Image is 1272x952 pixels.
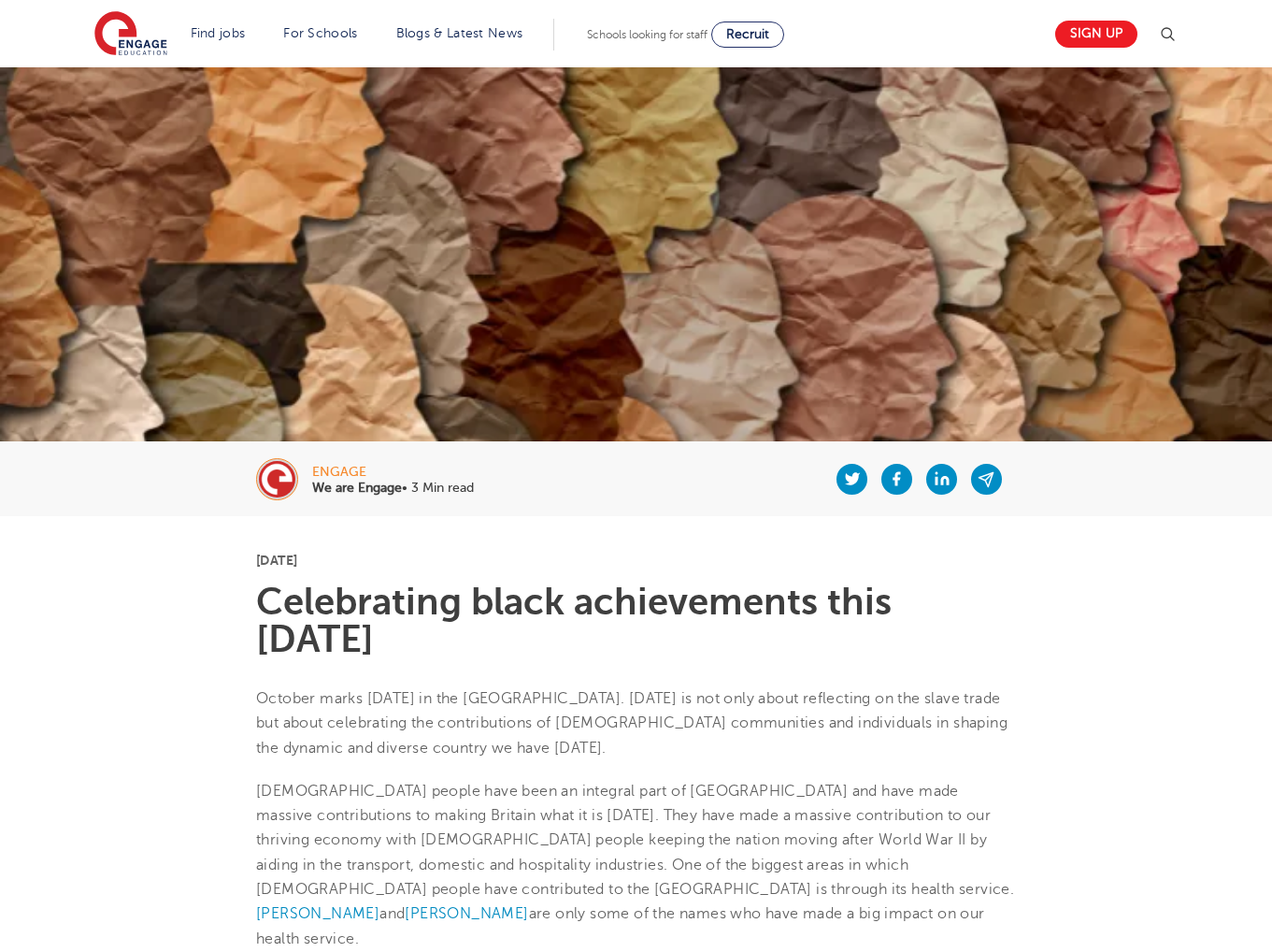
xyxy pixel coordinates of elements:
p: • 3 Min read [312,482,474,495]
span: October marks [DATE] in the [GEOGRAPHIC_DATA]. [DATE] is not only about reflecting on the slave t... [256,690,1008,757]
span: and [379,905,405,922]
a: [PERSON_NAME] [405,905,528,922]
span: Schools looking for staff [587,28,707,41]
img: Engage Education [94,11,167,58]
a: For Schools [283,26,357,40]
span: Recruit [726,27,769,41]
h1: Celebrating black achievements this [DATE] [256,584,1016,658]
a: Find jobs [191,26,246,40]
p: [DATE] [256,554,1016,567]
b: We are Engage [312,481,402,495]
a: Sign up [1055,21,1137,48]
div: engage [312,466,474,479]
a: Recruit [711,22,784,48]
a: [PERSON_NAME] [256,905,379,922]
span: are only some of the names who have made a big impact on our health service. [256,905,985,946]
span: [DEMOGRAPHIC_DATA] people have been an integral part of [GEOGRAPHIC_DATA] and have made massive c... [256,783,1014,898]
a: Blogs & Latest News [396,26,523,40]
